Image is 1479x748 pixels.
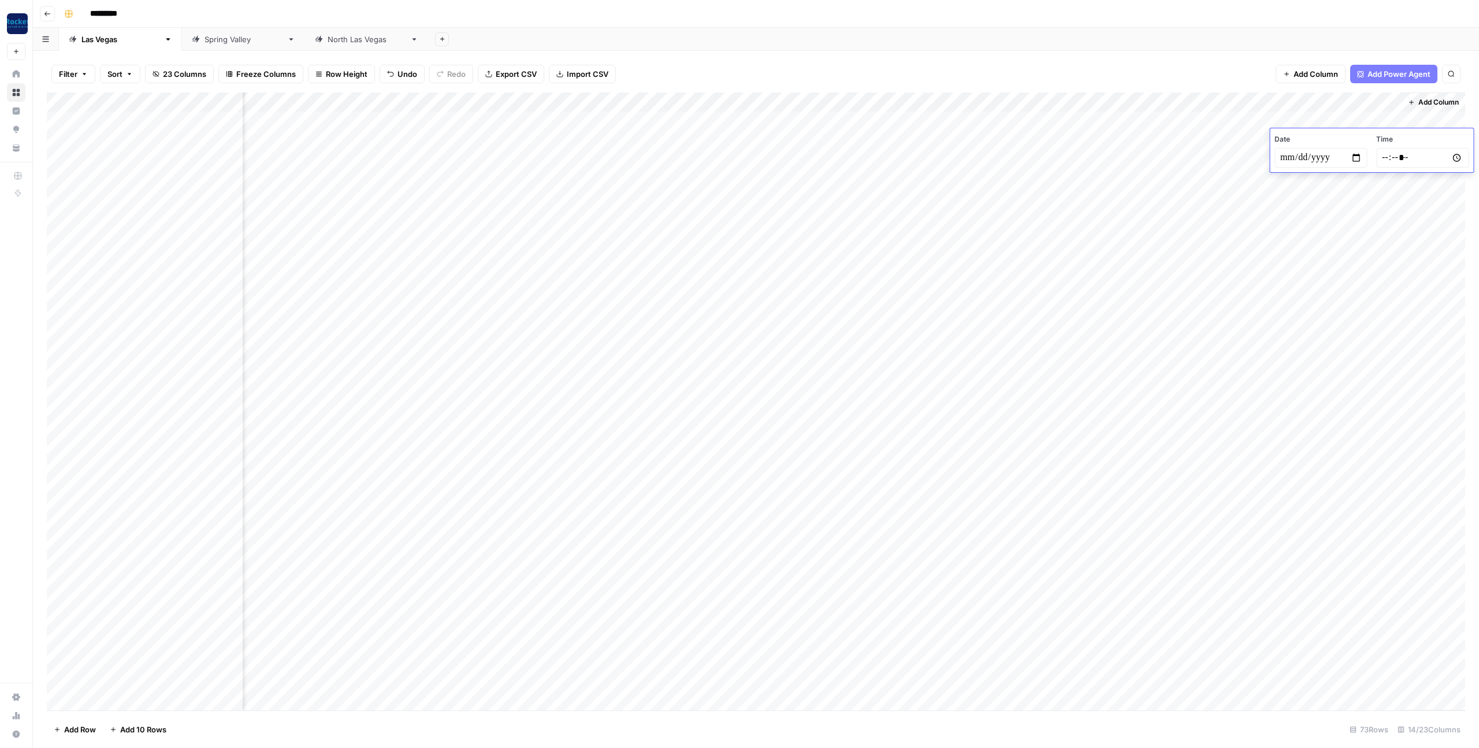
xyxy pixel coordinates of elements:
span: Add Column [1294,68,1338,80]
div: 14/23 Columns [1393,720,1465,739]
span: Freeze Columns [236,68,296,80]
button: Sort [100,65,140,83]
span: Date [1274,134,1367,145]
span: Row Height [326,68,367,80]
div: 73 Rows [1345,720,1393,739]
a: [GEOGRAPHIC_DATA] [182,28,305,51]
span: Filter [59,68,77,80]
button: Export CSV [478,65,544,83]
span: Time [1376,134,1469,145]
button: Redo [429,65,473,83]
button: Add Power Agent [1350,65,1437,83]
span: Import CSV [567,68,608,80]
button: 23 Columns [145,65,214,83]
button: Add Column [1276,65,1346,83]
button: Row Height [308,65,375,83]
span: Undo [397,68,417,80]
span: Add Column [1418,97,1459,108]
button: Import CSV [549,65,616,83]
a: Your Data [7,139,25,157]
span: Add 10 Rows [120,724,166,735]
button: Workspace: Rocket Pilots [7,9,25,38]
img: Rocket Pilots Logo [7,13,28,34]
a: [GEOGRAPHIC_DATA] [59,28,182,51]
span: Sort [107,68,122,80]
button: Freeze Columns [218,65,303,83]
button: Add Row [47,720,103,739]
a: [GEOGRAPHIC_DATA] [305,28,428,51]
span: Redo [447,68,466,80]
button: Help + Support [7,725,25,743]
a: Settings [7,688,25,706]
a: Browse [7,83,25,102]
div: [GEOGRAPHIC_DATA] [81,34,159,45]
a: Usage [7,706,25,725]
span: Add Row [64,724,96,735]
button: Filter [51,65,95,83]
button: Add 10 Rows [103,720,173,739]
a: Home [7,65,25,83]
span: 23 Columns [163,68,206,80]
button: Undo [380,65,425,83]
span: Add Power Agent [1367,68,1430,80]
div: [GEOGRAPHIC_DATA] [328,34,406,45]
div: [GEOGRAPHIC_DATA] [205,34,283,45]
span: Export CSV [496,68,537,80]
a: Opportunities [7,120,25,139]
button: Add Column [1403,95,1463,110]
a: Insights [7,102,25,120]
